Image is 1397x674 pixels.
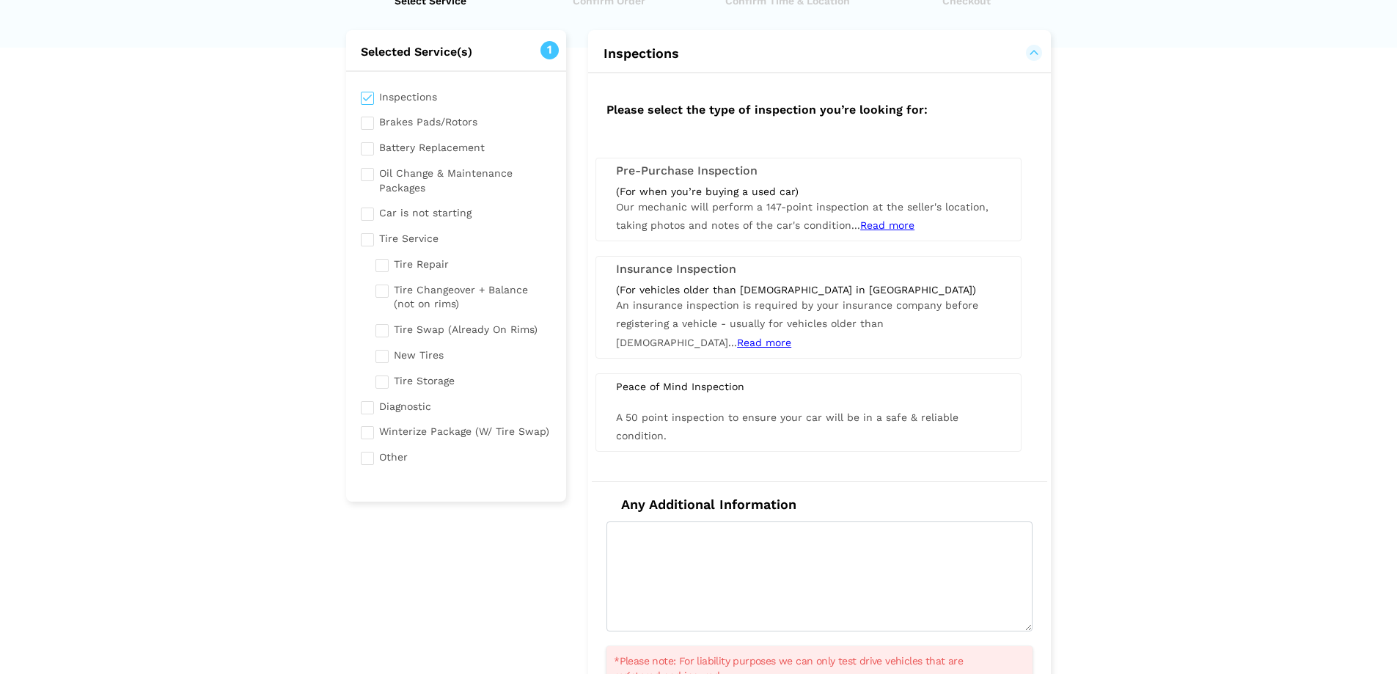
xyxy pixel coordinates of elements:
div: Peace of Mind Inspection [605,380,1012,393]
span: Read more [737,337,791,348]
button: Inspections [603,45,1036,62]
h3: Pre-Purchase Inspection [616,164,1001,177]
span: Our mechanic will perform a 147-point inspection at the seller's location, taking photos and note... [616,201,989,231]
span: An insurance inspection is required by your insurance company before registering a vehicle - usua... [616,299,978,348]
h2: Selected Service(s) [346,45,567,59]
h2: Please select the type of inspection you’re looking for: [592,88,1047,128]
span: Read more [860,219,914,231]
div: (For vehicles older than [DEMOGRAPHIC_DATA] in [GEOGRAPHIC_DATA]) [616,283,1001,296]
span: A 50 point inspection to ensure your car will be in a safe & reliable condition. [616,411,958,442]
div: (For when you’re buying a used car) [616,185,1001,198]
h4: Any Additional Information [606,497,1033,513]
span: 1 [540,41,559,59]
h3: Insurance Inspection [616,263,1001,276]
